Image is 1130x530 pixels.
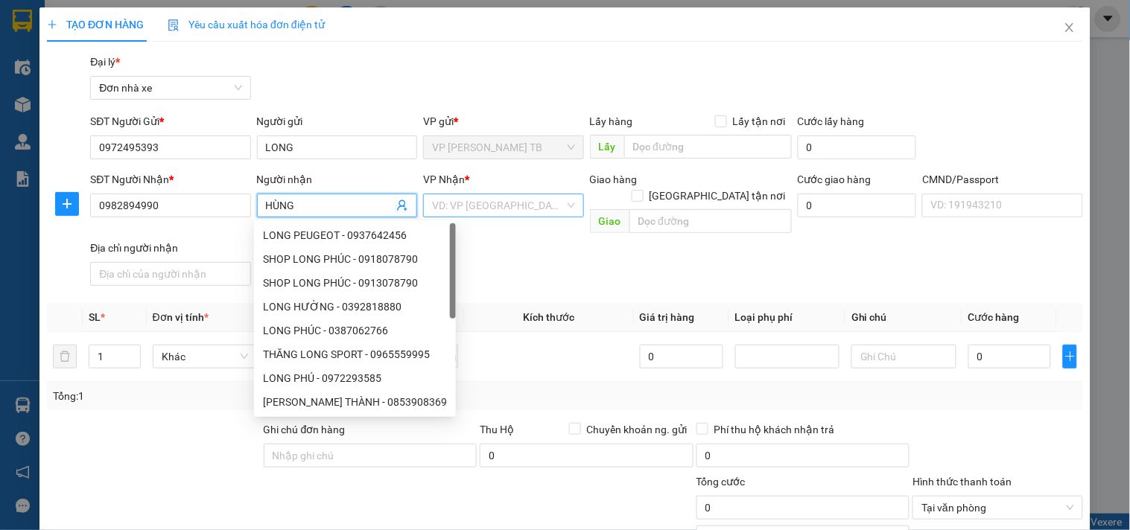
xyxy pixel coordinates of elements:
span: Decrease Value [124,357,140,368]
span: Kích thước [523,311,574,323]
span: [GEOGRAPHIC_DATA] tận nơi [644,188,792,204]
span: down [128,358,137,367]
span: Increase Value [124,345,140,357]
input: Ghi Chú [851,345,956,368]
span: plus [56,198,78,210]
div: Người gửi [257,113,417,130]
li: Hotline: 19001155 [139,55,623,74]
th: Ghi chú [845,303,962,332]
div: LONG PHÚ - 0972293585 [254,366,456,390]
span: VP Trần Phú TB [432,136,574,159]
div: LONG PHÚ - 0972293585 [263,370,447,386]
input: 0 [640,345,723,368]
span: Yêu cầu xuất hóa đơn điện tử [168,19,325,31]
label: Cước lấy hàng [798,115,865,127]
span: plus [47,19,57,30]
div: SHOP LONG PHÚC - 0913078790 [263,275,447,291]
div: SHOP LONG PHÚC - 0918078790 [263,251,447,267]
span: user-add [396,199,408,211]
span: close [1064,22,1076,33]
span: Phí thu hộ khách nhận trả [708,421,841,438]
li: Số 10 ngõ 15 Ngọc Hồi, Q.[PERSON_NAME], [GEOGRAPHIC_DATA] [139,36,623,55]
button: plus [1063,345,1076,368]
span: up [128,348,137,357]
div: THĂNG LONG SPORT - 0965559995 [263,346,447,363]
div: THĂNG LONG SPORT - 0965559995 [254,342,456,366]
div: SHOP LONG PHÚC - 0913078790 [254,271,456,295]
div: CMND/Passport [922,171,1082,188]
span: Giá trị hàng [640,311,695,323]
th: Loại phụ phí [729,303,845,332]
input: Dọc đường [624,135,792,159]
span: Đơn vị tính [153,311,209,323]
span: Lấy hàng [590,115,633,127]
div: SĐT Người Gửi [90,113,250,130]
label: Hình thức thanh toán [912,476,1012,488]
div: LONG HƯỜNG - 0392818880 [254,295,456,319]
img: icon [168,19,180,31]
div: SĐT Người Nhận [90,171,250,188]
span: close-circle [1066,503,1075,512]
div: LONG HƯỜNG - 0392818880 [263,298,447,315]
span: TẠO ĐƠN HÀNG [47,19,144,31]
div: LONG PHÚC - 0387062766 [263,322,447,339]
input: Dọc đường [629,209,792,233]
span: Lấy [590,135,624,159]
img: logo.jpg [19,19,93,93]
div: BÙI LONG THÀNH - 0853908369 [254,390,456,414]
span: Đại lý [90,56,120,68]
button: delete [53,345,77,368]
span: Giao hàng [590,173,638,185]
div: [PERSON_NAME] THÀNH - 0853908369 [263,394,447,410]
span: VP Nhận [423,173,465,185]
div: LONG PHÚC - 0387062766 [254,319,456,342]
div: Địa chỉ người nhận [90,240,250,256]
span: Tại văn phòng [921,497,1073,519]
span: Khác [162,345,248,368]
div: LONG PEUGEOT - 0937642456 [263,227,447,243]
span: SL [89,311,101,323]
span: plus [1064,351,1076,363]
span: Tổng cước [696,476,746,488]
span: Cước hàng [968,311,1020,323]
div: LONG PEUGEOT - 0937642456 [254,223,456,247]
input: Ghi chú đơn hàng [264,444,477,467]
label: Cước giao hàng [798,173,872,185]
button: plus [55,192,79,216]
span: Giao [590,209,629,233]
label: Ghi chú đơn hàng [264,424,346,435]
input: Địa chỉ của người nhận [90,262,250,286]
input: Cước giao hàng [798,194,917,217]
div: Tổng: 1 [53,388,437,404]
div: VP gửi [423,113,583,130]
span: Lấy tận nơi [727,113,792,130]
div: SHOP LONG PHÚC - 0918078790 [254,247,456,271]
span: Đơn nhà xe [99,77,241,99]
span: Chuyển khoản ng. gửi [581,421,693,438]
input: Cước lấy hàng [798,135,917,159]
div: Người nhận [257,171,417,188]
b: GỬI : VP [PERSON_NAME] TB [19,108,291,132]
button: Close [1049,7,1091,49]
span: Thu Hộ [480,424,514,435]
